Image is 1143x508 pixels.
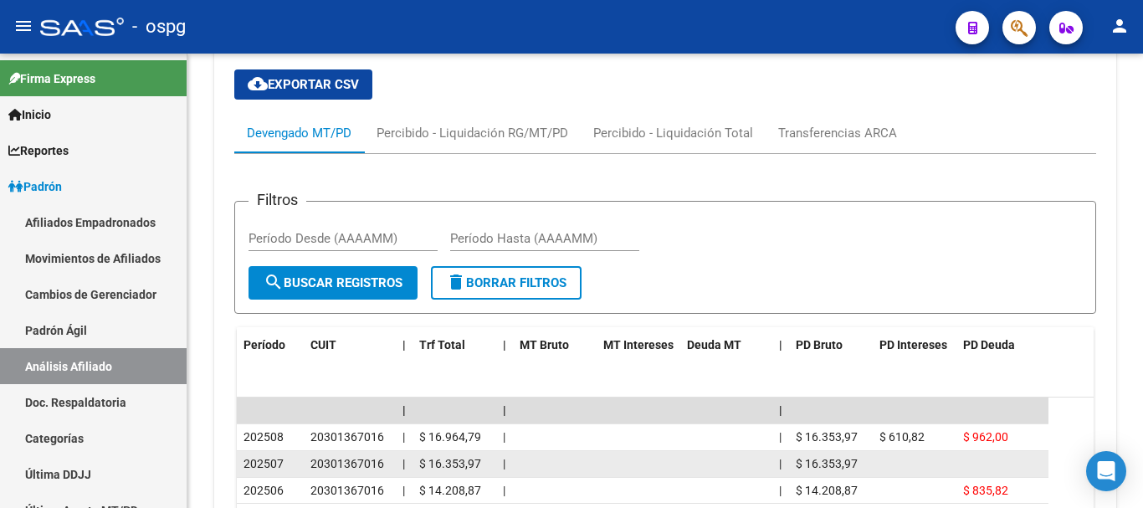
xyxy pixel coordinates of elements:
[779,430,782,444] span: |
[956,327,1048,363] datatable-header-cell: PD Deuda
[310,338,336,351] span: CUIT
[310,457,384,470] span: 20301367016
[413,327,496,363] datatable-header-cell: Trf Total
[503,403,506,417] span: |
[377,124,568,142] div: Percibido - Liquidación RG/MT/PD
[249,266,418,300] button: Buscar Registros
[402,338,406,351] span: |
[796,430,858,444] span: $ 16.353,97
[879,430,925,444] span: $ 610,82
[310,430,384,444] span: 20301367016
[779,338,782,351] span: |
[8,69,95,88] span: Firma Express
[597,327,680,363] datatable-header-cell: MT Intereses
[779,484,782,497] span: |
[520,338,569,351] span: MT Bruto
[243,430,284,444] span: 202508
[13,16,33,36] mat-icon: menu
[503,430,505,444] span: |
[402,430,405,444] span: |
[248,77,359,92] span: Exportar CSV
[513,327,597,363] datatable-header-cell: MT Bruto
[603,338,674,351] span: MT Intereses
[243,484,284,497] span: 202506
[249,188,306,212] h3: Filtros
[419,430,481,444] span: $ 16.964,79
[796,457,858,470] span: $ 16.353,97
[446,272,466,292] mat-icon: delete
[796,338,843,351] span: PD Bruto
[264,275,402,290] span: Buscar Registros
[419,484,481,497] span: $ 14.208,87
[243,338,285,351] span: Período
[247,124,351,142] div: Devengado MT/PD
[873,327,956,363] datatable-header-cell: PD Intereses
[593,124,753,142] div: Percibido - Liquidación Total
[402,403,406,417] span: |
[132,8,186,45] span: - ospg
[304,327,396,363] datatable-header-cell: CUIT
[402,457,405,470] span: |
[796,484,858,497] span: $ 14.208,87
[503,338,506,351] span: |
[310,484,384,497] span: 20301367016
[431,266,582,300] button: Borrar Filtros
[8,177,62,196] span: Padrón
[778,124,897,142] div: Transferencias ARCA
[496,327,513,363] datatable-header-cell: |
[1086,451,1126,491] div: Open Intercom Messenger
[248,74,268,94] mat-icon: cloud_download
[264,272,284,292] mat-icon: search
[446,275,566,290] span: Borrar Filtros
[503,484,505,497] span: |
[680,327,772,363] datatable-header-cell: Deuda MT
[396,327,413,363] datatable-header-cell: |
[8,141,69,160] span: Reportes
[963,484,1008,497] span: $ 835,82
[687,338,741,351] span: Deuda MT
[1110,16,1130,36] mat-icon: person
[419,338,465,351] span: Trf Total
[243,457,284,470] span: 202507
[503,457,505,470] span: |
[779,403,782,417] span: |
[789,327,873,363] datatable-header-cell: PD Bruto
[879,338,947,351] span: PD Intereses
[772,327,789,363] datatable-header-cell: |
[963,338,1015,351] span: PD Deuda
[237,327,304,363] datatable-header-cell: Período
[419,457,481,470] span: $ 16.353,97
[402,484,405,497] span: |
[779,457,782,470] span: |
[8,105,51,124] span: Inicio
[963,430,1008,444] span: $ 962,00
[234,69,372,100] button: Exportar CSV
